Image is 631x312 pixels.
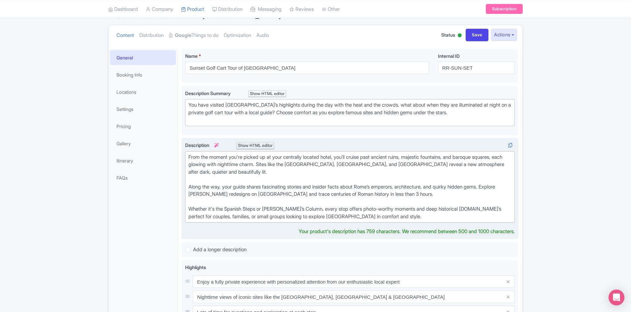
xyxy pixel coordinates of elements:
[193,246,247,253] span: Add a longer description
[256,25,269,46] a: Audio
[110,136,176,151] a: Gallery
[456,31,463,41] div: Active
[299,228,515,235] div: Your product's description has 759 characters. We recommend between 500 and 1000 characters.
[110,153,176,168] a: Itinerary
[188,154,512,221] div: From the moment you're picked up at your centrally located hotel, you’ll cruise past ancient ruin...
[116,11,281,20] span: Sunset Golf Cart Tour of [GEOGRAPHIC_DATA]
[110,102,176,117] a: Settings
[609,290,624,305] div: Open Intercom Messenger
[185,53,198,59] span: Name
[441,31,455,38] span: Status
[224,25,251,46] a: Optimization
[248,90,286,97] div: Show HTML editor
[486,4,523,14] a: Subscription
[185,264,206,270] span: Highlights
[139,25,164,46] a: Distribution
[169,25,218,46] a: GoogleThings to do
[188,101,512,124] div: You have visited [GEOGRAPHIC_DATA]’s highlights during the day with the heat and the crowds, what...
[175,32,191,39] strong: Google
[110,85,176,99] a: Locations
[110,170,176,185] a: FAQs
[185,142,220,148] span: Description
[466,29,489,41] input: Save
[110,119,176,134] a: Pricing
[110,67,176,82] a: Booking Info
[236,142,274,149] div: Show HTML editor
[185,90,232,96] span: Description Summary
[116,25,134,46] a: Content
[491,29,517,41] button: Actions
[110,50,176,65] a: General
[438,53,460,59] span: Internal ID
